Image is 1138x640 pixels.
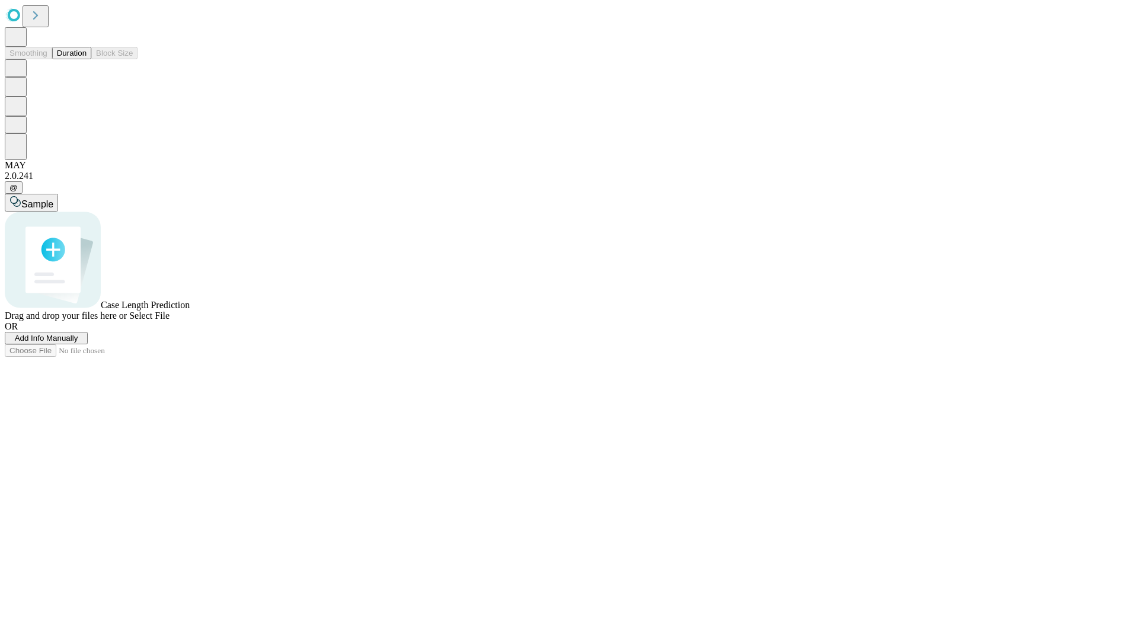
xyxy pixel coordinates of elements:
[21,199,53,209] span: Sample
[5,311,127,321] span: Drag and drop your files here or
[129,311,170,321] span: Select File
[52,47,91,59] button: Duration
[5,181,23,194] button: @
[15,334,78,343] span: Add Info Manually
[101,300,190,310] span: Case Length Prediction
[9,183,18,192] span: @
[5,47,52,59] button: Smoothing
[5,194,58,212] button: Sample
[5,332,88,344] button: Add Info Manually
[91,47,138,59] button: Block Size
[5,171,1133,181] div: 2.0.241
[5,160,1133,171] div: MAY
[5,321,18,331] span: OR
